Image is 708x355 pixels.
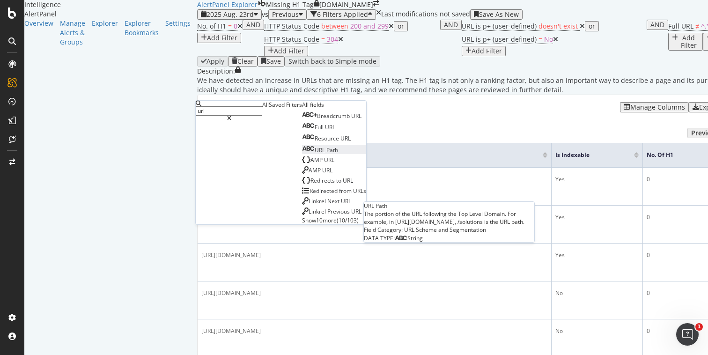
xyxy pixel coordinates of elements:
[327,35,338,44] span: 304
[207,34,237,42] div: Add Filter
[262,101,269,109] div: All
[340,134,351,142] span: URL
[327,197,341,205] span: Next
[327,207,351,215] span: Previous
[315,146,326,154] span: URL
[650,21,664,29] div: AND
[237,58,254,65] div: Clear
[678,34,699,49] div: Add Filter
[440,20,462,30] button: AND
[125,19,159,37] a: Explorer Bookmarks
[538,35,542,44] span: =
[398,22,404,30] div: or
[246,21,260,29] div: AND
[341,197,351,205] span: URL
[197,33,241,43] button: Add Filter
[668,22,693,30] span: Full URL
[351,207,361,215] span: URL
[472,47,502,55] div: Add Filter
[620,102,689,112] button: Manage Columns
[274,47,304,55] div: Add Filter
[351,112,361,120] span: URL
[462,35,537,44] span: URL is p+ (user-defined)
[339,187,353,195] span: from
[407,234,423,242] span: String
[201,289,261,297] span: [URL][DOMAIN_NAME]
[555,175,639,184] div: Yes
[555,251,639,259] div: Yes
[309,207,327,215] span: Linkrel
[462,46,506,56] button: Add Filter
[24,19,53,28] a: Overview
[353,187,366,195] span: URLs
[315,134,340,142] span: Resource
[317,11,368,18] div: 6 Filters Applied
[343,177,353,185] span: URL
[555,327,639,335] div: No
[285,56,380,67] button: Switch back to Simple mode
[444,21,458,29] div: AND
[470,9,523,20] button: Save As New
[92,19,118,28] div: Explorer
[324,156,334,164] span: URL
[288,58,376,65] div: Switch back to Simple mode
[310,156,324,164] span: AMP
[228,56,258,67] button: Clear
[264,22,319,30] span: HTTP Status Code
[258,56,285,67] button: Save
[206,58,224,65] div: Apply
[315,123,325,131] span: Full
[272,10,299,19] span: Previous
[555,289,639,297] div: No
[264,46,308,56] button: Add Filter
[201,327,261,335] span: [URL][DOMAIN_NAME]
[309,166,322,174] span: AMP
[310,187,339,195] span: Redirected
[197,56,228,67] button: Apply
[589,22,595,30] div: or
[376,9,381,16] div: times
[394,21,408,31] button: or
[165,19,191,28] a: Settings
[337,216,359,224] span: ( 10 / 103 )
[695,323,703,331] span: 1
[326,146,338,154] span: Path
[310,177,336,185] span: Redirects
[462,22,537,30] span: URL is p+ (user-defined)
[585,21,599,31] button: or
[262,10,268,19] span: vs
[228,22,232,30] span: =
[479,11,519,18] div: Save As New
[196,106,262,116] input: Search by field name
[201,251,261,259] span: [URL][DOMAIN_NAME]
[381,9,470,20] div: Last modifications not saved
[695,22,699,30] span: ≠
[676,323,699,346] iframe: Intercom live chat
[555,151,620,159] span: Is Indexable
[302,101,366,109] div: All fields
[197,9,262,20] button: 2025 Aug. 23rd
[197,22,226,30] span: No. of H1
[364,202,534,210] div: URL Path
[197,67,235,76] div: Description:
[243,20,264,30] button: AND
[555,213,639,222] div: Yes
[302,216,337,224] span: Show 10 more
[325,123,335,131] span: URL
[544,35,553,44] span: No
[668,33,702,51] button: Add Filter
[234,22,237,30] span: 0
[647,151,701,159] span: No. of H1
[630,104,685,111] div: Manage Columns
[321,22,348,30] span: between
[268,9,307,20] button: Previous
[309,197,327,205] span: Linkrel
[24,9,197,19] div: AlertPanel
[321,35,325,44] span: =
[60,19,85,47] a: Manage Alerts & Groups
[266,58,281,65] div: Save
[364,210,534,234] div: The portion of the URL following the Top Level Domain. For example, in [URL][DOMAIN_NAME], /solut...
